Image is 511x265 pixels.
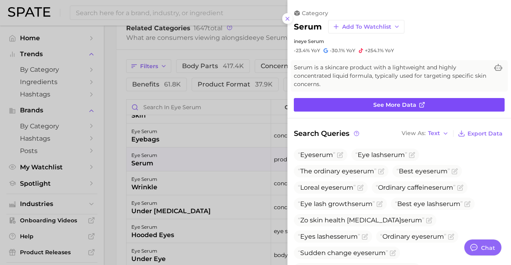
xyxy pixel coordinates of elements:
[365,47,384,53] span: +254.1%
[396,167,450,175] span: Best eye
[400,128,451,139] button: View AsText
[362,234,368,240] button: Flag as miscategorized or irrelevant
[423,233,444,240] span: serum
[298,249,388,257] span: Sudden change eye
[448,234,454,240] button: Flag as miscategorized or irrelevant
[380,233,446,240] span: Ordinary eye
[402,131,426,135] span: View As
[328,20,404,33] button: Add to Watchlist
[457,185,463,191] button: Flag as miscategorized or irrelevant
[342,24,391,30] span: Add to Watchlist
[330,47,345,53] span: -30.1%
[467,130,503,137] span: Export Data
[357,185,364,191] button: Flag as miscategorized or irrelevant
[428,131,440,135] span: Text
[426,217,432,224] button: Flag as miscategorized or irrelevant
[333,184,353,191] span: serum
[395,200,463,208] span: Best eye lash
[373,102,416,108] span: See more data
[401,216,422,224] span: serum
[390,250,396,256] button: Flag as miscategorized or irrelevant
[346,47,355,54] span: YoY
[294,22,322,31] h2: serum
[452,168,458,175] button: Flag as miscategorized or irrelevant
[337,152,343,158] button: Flag as miscategorized or irrelevant
[353,167,374,175] span: serum
[298,38,324,44] span: eye serum
[409,152,415,158] button: Flag as miscategorized or irrelevant
[302,10,328,17] span: category
[294,47,310,53] span: -23.4%
[298,184,356,191] span: Loreal eye
[384,151,405,159] span: serum
[298,233,360,240] span: Eyes lashes
[298,216,424,224] span: Zo skin health [MEDICAL_DATA]
[440,200,460,208] span: serum
[378,168,384,175] button: Flag as miscategorized or irrelevant
[385,47,394,54] span: YoY
[311,47,320,54] span: YoY
[298,151,335,159] span: Eye
[337,233,358,240] span: serum
[294,38,505,44] div: in
[294,98,505,112] a: See more data
[294,63,489,88] span: Serum is a skincare product with a lightweight and highly concentrated liquid formula, typically ...
[352,200,372,208] span: serum
[456,128,505,139] button: Export Data
[376,184,456,191] span: Ordinary caffeine
[427,167,448,175] span: serum
[312,151,333,159] span: serum
[298,167,376,175] span: The ordinary eye
[355,151,407,159] span: Eye lash
[464,201,471,207] button: Flag as miscategorized or irrelevant
[294,128,360,139] span: Search Queries
[432,184,453,191] span: serum
[376,201,383,207] button: Flag as miscategorized or irrelevant
[365,249,386,257] span: serum
[298,200,375,208] span: Eye lash growth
